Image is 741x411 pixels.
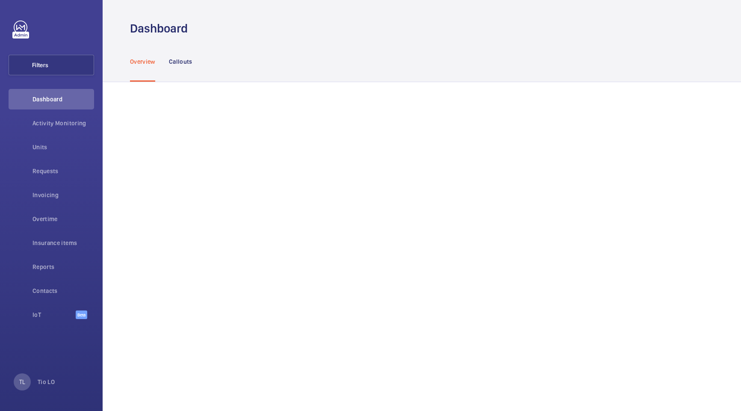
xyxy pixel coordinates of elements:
[32,310,76,319] span: IoT
[32,95,94,103] span: Dashboard
[32,167,94,175] span: Requests
[38,378,55,386] p: Tio LO
[32,239,94,247] span: Insurance items
[76,310,87,319] span: Beta
[19,378,25,386] p: TL
[32,215,94,223] span: Overtime
[169,57,192,66] p: Callouts
[32,191,94,199] span: Invoicing
[32,287,94,295] span: Contacts
[32,143,94,151] span: Units
[32,61,48,69] span: Filters
[32,263,94,271] span: Reports
[32,119,94,127] span: Activity Monitoring
[130,57,155,66] p: Overview
[9,55,94,75] button: Filters
[130,21,193,36] h1: Dashboard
